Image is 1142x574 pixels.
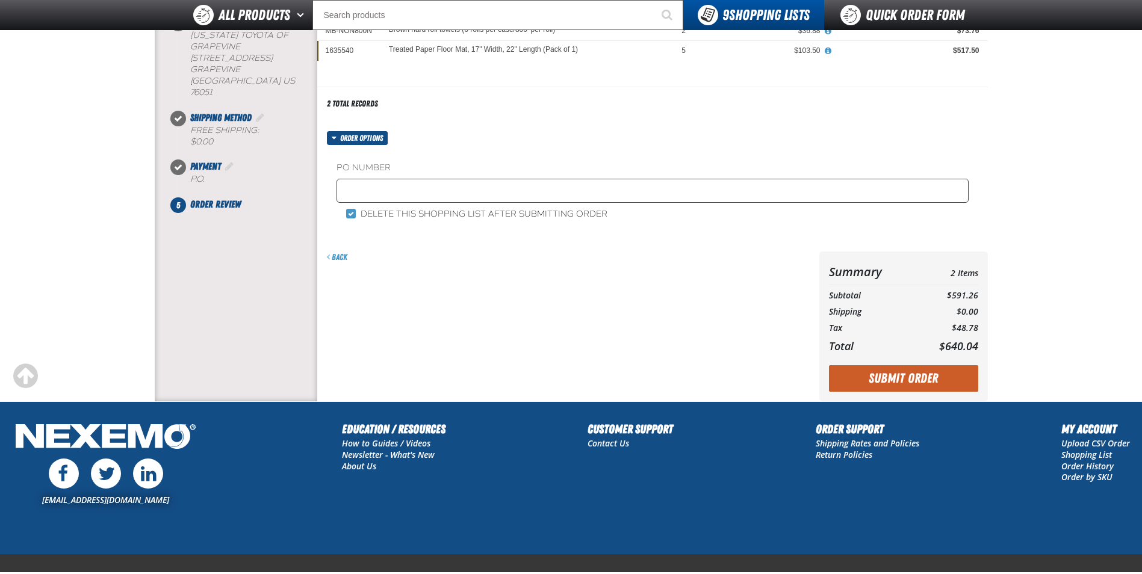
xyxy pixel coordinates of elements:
[1061,449,1112,460] a: Shopping List
[389,26,555,34] a: Brown hard roll towels (6 rolls per case/800' per roll)
[821,46,836,57] button: View All Prices for Treated Paper Floor Mat, 17" Width, 22" Length (Pack of 1)
[914,304,978,320] td: $0.00
[342,460,376,472] a: About Us
[317,21,380,41] td: MB-NON800N
[829,288,915,304] th: Subtotal
[829,261,915,282] th: Summary
[389,46,578,54] : Treated Paper Floor Mat, 17" Width, 22" Length (Pack of 1)
[914,261,978,282] td: 2 Items
[190,64,240,75] span: GRAPEVINE
[821,26,836,37] button: View All Prices for Brown hard roll towels (6 rolls per case/800' per roll)
[1061,460,1114,472] a: Order History
[342,420,445,438] h2: Education / Resources
[190,125,317,148] div: Free Shipping:
[939,339,978,353] span: $640.04
[327,98,378,110] div: 2 total records
[190,76,281,86] span: [GEOGRAPHIC_DATA]
[342,437,430,449] a: How to Guides / Videos
[681,46,686,55] span: 5
[12,420,199,455] img: Nexemo Logo
[914,320,978,336] td: $48.78
[816,437,919,449] a: Shipping Rates and Policies
[219,4,290,26] span: All Products
[346,209,607,220] label: Delete this shopping list after submitting order
[190,137,213,147] strong: $0.00
[816,449,872,460] a: Return Policies
[829,304,915,320] th: Shipping
[190,87,213,97] bdo: 76051
[327,252,347,262] a: Back
[337,162,969,174] label: PO Number
[170,197,186,213] span: 5
[346,209,356,218] input: Delete this shopping list after submitting order
[178,197,317,212] li: Order Review. Step 5 of 5. Not Completed
[190,161,221,172] span: Payment
[588,420,673,438] h2: Customer Support
[837,26,979,35] div: $73.76
[190,30,288,52] span: [US_STATE] Toyota of Grapevine
[816,420,919,438] h2: Order Support
[327,131,388,145] button: Order options
[190,53,273,63] span: [STREET_ADDRESS]
[223,161,235,172] a: Edit Payment
[178,111,317,160] li: Shipping Method. Step 3 of 5. Completed
[190,112,252,123] span: Shipping Method
[914,288,978,304] td: $591.26
[1061,437,1130,449] a: Upload CSV Order
[12,363,39,389] div: Scroll to the top
[722,7,810,23] span: Shopping Lists
[190,199,241,210] span: Order Review
[178,159,317,197] li: Payment. Step 4 of 5. Completed
[1061,471,1113,483] a: Order by SKU
[42,494,169,505] a: [EMAIL_ADDRESS][DOMAIN_NAME]
[829,336,915,356] th: Total
[588,437,629,449] a: Contact Us
[178,16,317,110] li: Shipping Information. Step 2 of 5. Completed
[829,320,915,336] th: Tax
[1061,420,1130,438] h2: My Account
[283,76,295,86] span: US
[837,46,979,55] div: $517.50
[342,449,435,460] a: Newsletter - What's New
[722,7,729,23] strong: 9
[340,131,388,145] span: Order options
[190,174,317,185] div: P.O.
[703,26,821,35] div: $36.88
[829,365,978,392] button: Submit Order
[317,41,380,61] td: 1635540
[703,46,821,55] div: $103.50
[681,26,686,35] span: 2
[254,112,266,123] a: Edit Shipping Method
